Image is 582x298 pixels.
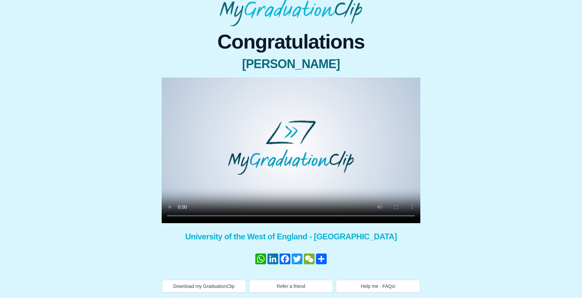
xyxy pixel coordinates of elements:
[249,280,333,293] button: Refer a friend
[267,254,279,264] a: LinkedIn
[315,254,327,264] a: Share
[162,57,420,71] span: [PERSON_NAME]
[162,231,420,242] span: University of the West of England - [GEOGRAPHIC_DATA]
[303,254,315,264] a: WeChat
[162,32,420,52] span: Congratulations
[255,254,267,264] a: WhatsApp
[162,280,246,293] button: Download my GraduationClip
[336,280,420,293] button: Help me - FAQs!
[291,254,303,264] a: Twitter
[279,254,291,264] a: Facebook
